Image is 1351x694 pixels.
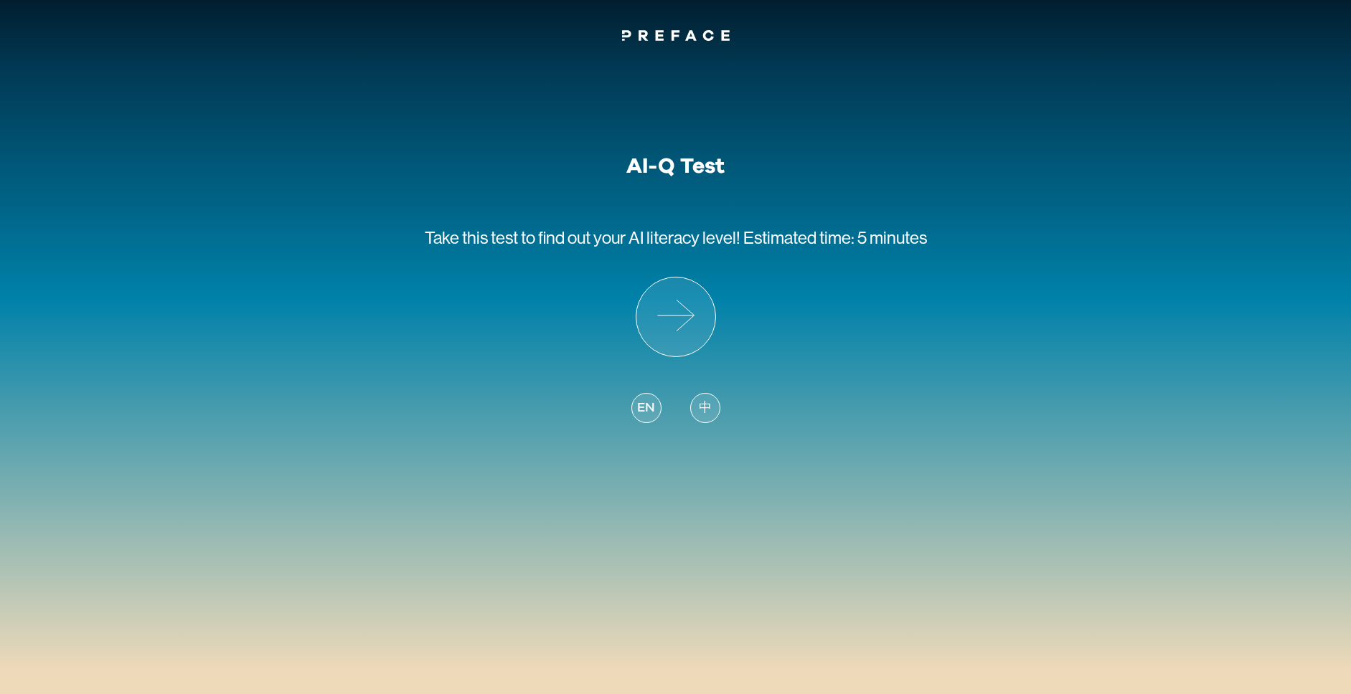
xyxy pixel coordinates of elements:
[425,228,535,247] span: Take this test to
[626,153,725,179] h1: AI-Q Test
[699,399,712,418] span: 中
[637,399,654,418] span: EN
[538,228,740,247] span: find out your AI literacy level!
[743,228,927,247] span: Estimated time: 5 minutes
